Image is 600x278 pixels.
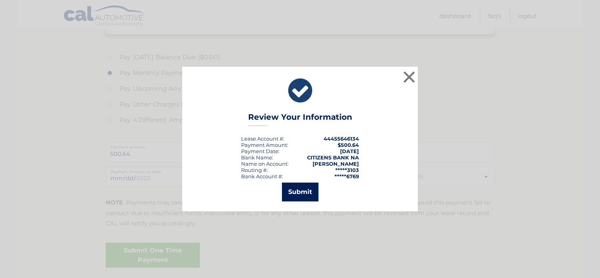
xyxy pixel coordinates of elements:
div: Lease Account #: [241,135,284,142]
div: Bank Account #: [241,173,283,179]
div: : [241,148,280,154]
span: $500.64 [338,142,359,148]
div: Bank Name: [241,154,273,161]
span: Payment Date [241,148,278,154]
button: × [401,69,417,85]
strong: CITIZENS BANK NA [307,154,359,161]
div: Payment Amount: [241,142,288,148]
div: Routing #: [241,167,268,173]
span: [DATE] [340,148,359,154]
h3: Review Your Information [248,112,352,126]
strong: [PERSON_NAME] [313,161,359,167]
strong: 44455646134 [324,135,359,142]
div: Name on Account: [241,161,289,167]
button: Submit [282,183,318,201]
